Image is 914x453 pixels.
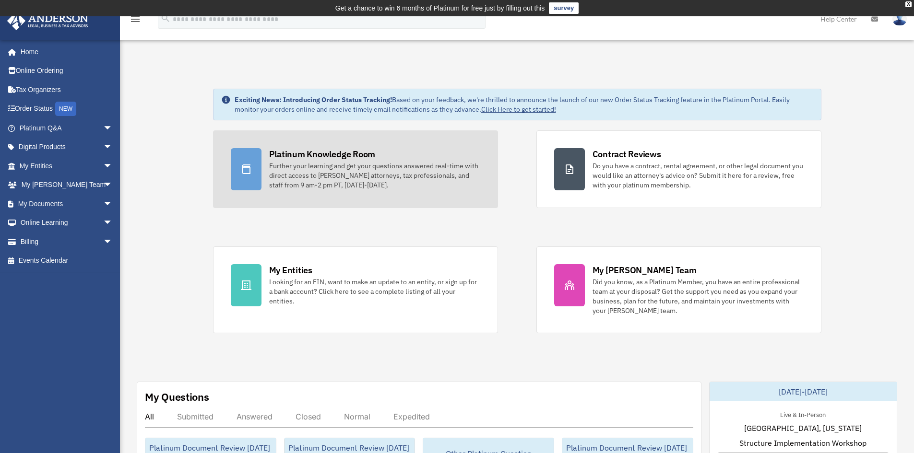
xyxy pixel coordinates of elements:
[7,213,127,232] a: Online Learningarrow_drop_down
[710,382,897,401] div: [DATE]-[DATE]
[7,61,127,81] a: Online Ordering
[344,412,370,421] div: Normal
[103,194,122,214] span: arrow_drop_down
[7,156,127,175] a: My Entitiesarrow_drop_down
[103,156,122,176] span: arrow_drop_down
[103,232,122,252] span: arrow_drop_down
[213,246,498,333] a: My Entities Looking for an EIN, want to make an update to an entity, or sign up for a bank accoun...
[593,277,804,315] div: Did you know, as a Platinum Member, you have an entire professional team at your disposal? Get th...
[7,138,127,157] a: Digital Productsarrow_drop_down
[7,80,127,99] a: Tax Organizers
[7,118,127,138] a: Platinum Q&Aarrow_drop_down
[145,412,154,421] div: All
[55,102,76,116] div: NEW
[772,409,833,419] div: Live & In-Person
[593,148,661,160] div: Contract Reviews
[130,17,141,25] a: menu
[335,2,545,14] div: Get a chance to win 6 months of Platinum for free just by filling out this
[130,13,141,25] i: menu
[593,161,804,190] div: Do you have a contract, rental agreement, or other legal document you would like an attorney's ad...
[269,264,312,276] div: My Entities
[739,437,867,449] span: Structure Implementation Workshop
[7,194,127,213] a: My Documentsarrow_drop_down
[177,412,214,421] div: Submitted
[103,175,122,195] span: arrow_drop_down
[235,95,392,104] strong: Exciting News: Introducing Order Status Tracking!
[593,264,697,276] div: My [PERSON_NAME] Team
[393,412,430,421] div: Expedited
[213,130,498,208] a: Platinum Knowledge Room Further your learning and get your questions answered real-time with dire...
[7,42,122,61] a: Home
[269,148,376,160] div: Platinum Knowledge Room
[103,138,122,157] span: arrow_drop_down
[481,105,556,114] a: Click Here to get started!
[536,246,821,333] a: My [PERSON_NAME] Team Did you know, as a Platinum Member, you have an entire professional team at...
[103,213,122,233] span: arrow_drop_down
[905,1,912,7] div: close
[235,95,813,114] div: Based on your feedback, we're thrilled to announce the launch of our new Order Status Tracking fe...
[536,130,821,208] a: Contract Reviews Do you have a contract, rental agreement, or other legal document you would like...
[892,12,907,26] img: User Pic
[296,412,321,421] div: Closed
[269,161,480,190] div: Further your learning and get your questions answered real-time with direct access to [PERSON_NAM...
[7,175,127,195] a: My [PERSON_NAME] Teamarrow_drop_down
[744,422,862,434] span: [GEOGRAPHIC_DATA], [US_STATE]
[269,277,480,306] div: Looking for an EIN, want to make an update to an entity, or sign up for a bank account? Click her...
[4,12,91,30] img: Anderson Advisors Platinum Portal
[103,118,122,138] span: arrow_drop_down
[549,2,579,14] a: survey
[7,251,127,270] a: Events Calendar
[7,99,127,119] a: Order StatusNEW
[145,390,209,404] div: My Questions
[7,232,127,251] a: Billingarrow_drop_down
[160,13,171,23] i: search
[237,412,273,421] div: Answered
